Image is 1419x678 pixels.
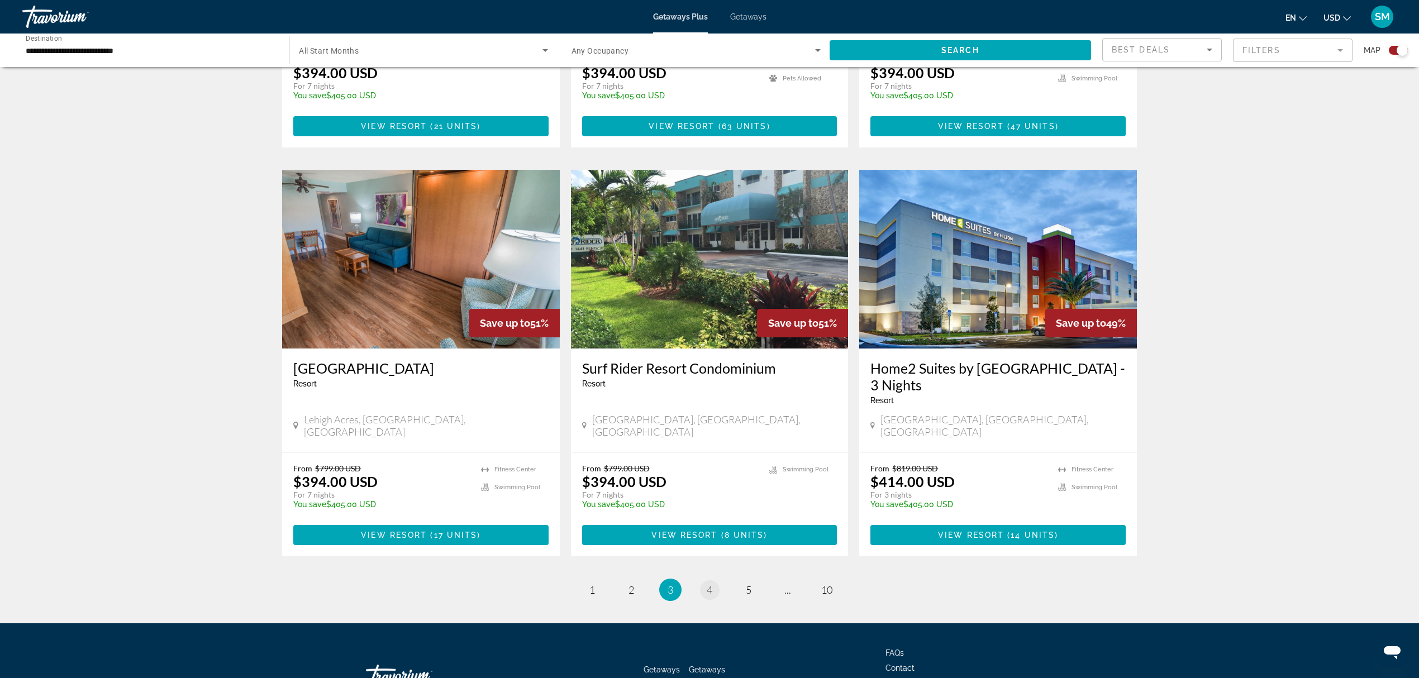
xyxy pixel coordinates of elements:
span: 14 units [1011,531,1055,539]
span: Save up to [480,317,530,329]
button: View Resort(47 units) [870,116,1126,136]
span: Search [941,46,979,55]
a: Contact [885,663,915,672]
span: 47 units [1011,122,1055,131]
p: For 7 nights [582,490,759,500]
span: ( ) [718,531,768,539]
span: View Resort [938,531,1004,539]
span: ( ) [427,531,480,539]
span: $799.00 USD [315,464,361,473]
p: $394.00 USD [582,64,666,81]
span: Pets Allowed [783,75,821,82]
mat-select: Sort by [1112,43,1212,56]
span: Save up to [1056,317,1106,329]
a: Getaways Plus [653,12,708,21]
span: 1 [589,584,595,596]
span: 8 units [725,531,764,539]
span: You save [582,91,615,100]
button: View Resort(17 units) [293,525,549,545]
span: USD [1323,13,1340,22]
p: $405.00 USD [870,91,1047,100]
button: View Resort(14 units) [870,525,1126,545]
span: 2 [628,584,634,596]
span: View Resort [361,122,427,131]
a: FAQs [885,648,904,657]
span: You save [582,500,615,509]
span: Resort [293,379,317,388]
a: [GEOGRAPHIC_DATA] [293,360,549,376]
span: Map [1364,42,1380,58]
span: View Resort [649,122,715,131]
span: 63 units [722,122,767,131]
a: Home2 Suites by [GEOGRAPHIC_DATA] - 3 Nights [870,360,1126,393]
a: Surf Rider Resort Condominium [582,360,837,376]
span: $819.00 USD [892,464,938,473]
button: Search [830,40,1091,60]
button: View Resort(63 units) [582,116,837,136]
span: From [582,464,601,473]
span: SM [1375,11,1390,22]
span: All Start Months [299,46,359,55]
img: S041E01X.jpg [859,170,1137,348]
span: From [870,464,889,473]
span: View Resort [361,531,427,539]
span: ( ) [1004,531,1058,539]
img: 0761E01X.jpg [571,170,849,348]
iframe: Button to launch messaging window [1374,633,1410,669]
span: Save up to [768,317,818,329]
span: You save [293,500,326,509]
span: ... [784,584,791,596]
span: ( ) [1004,122,1059,131]
button: View Resort(8 units) [582,525,837,545]
span: You save [870,91,903,100]
span: Fitness Center [1072,466,1113,473]
button: Change language [1285,9,1307,26]
p: $394.00 USD [293,473,378,490]
a: Getaways [730,12,766,21]
span: en [1285,13,1296,22]
span: [GEOGRAPHIC_DATA], [GEOGRAPHIC_DATA], [GEOGRAPHIC_DATA] [880,413,1126,438]
span: ( ) [427,122,480,131]
span: 21 units [434,122,478,131]
span: Swimming Pool [783,466,828,473]
span: Resort [870,396,894,405]
button: Filter [1233,38,1353,63]
span: [GEOGRAPHIC_DATA], [GEOGRAPHIC_DATA], [GEOGRAPHIC_DATA] [592,413,837,438]
span: ( ) [715,122,770,131]
p: $405.00 USD [293,91,470,100]
p: $394.00 USD [293,64,378,81]
span: Swimming Pool [1072,484,1117,491]
p: For 7 nights [870,81,1047,91]
p: $405.00 USD [582,91,759,100]
p: For 7 nights [293,490,470,500]
span: From [293,464,312,473]
p: $405.00 USD [870,500,1047,509]
span: 4 [707,584,712,596]
span: View Resort [938,122,1004,131]
button: View Resort(21 units) [293,116,549,136]
img: 0101I01X.jpg [282,170,560,348]
span: Destination [26,34,62,42]
p: $405.00 USD [582,500,759,509]
span: 10 [821,584,832,596]
span: View Resort [651,531,717,539]
button: Change currency [1323,9,1351,26]
span: Lehigh Acres, [GEOGRAPHIC_DATA], [GEOGRAPHIC_DATA] [304,413,548,438]
span: Any Occupancy [572,46,629,55]
span: 17 units [434,531,478,539]
span: Swimming Pool [494,484,540,491]
div: 51% [469,309,560,337]
div: 51% [757,309,848,337]
a: Travorium [22,2,134,31]
span: Best Deals [1112,45,1170,54]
